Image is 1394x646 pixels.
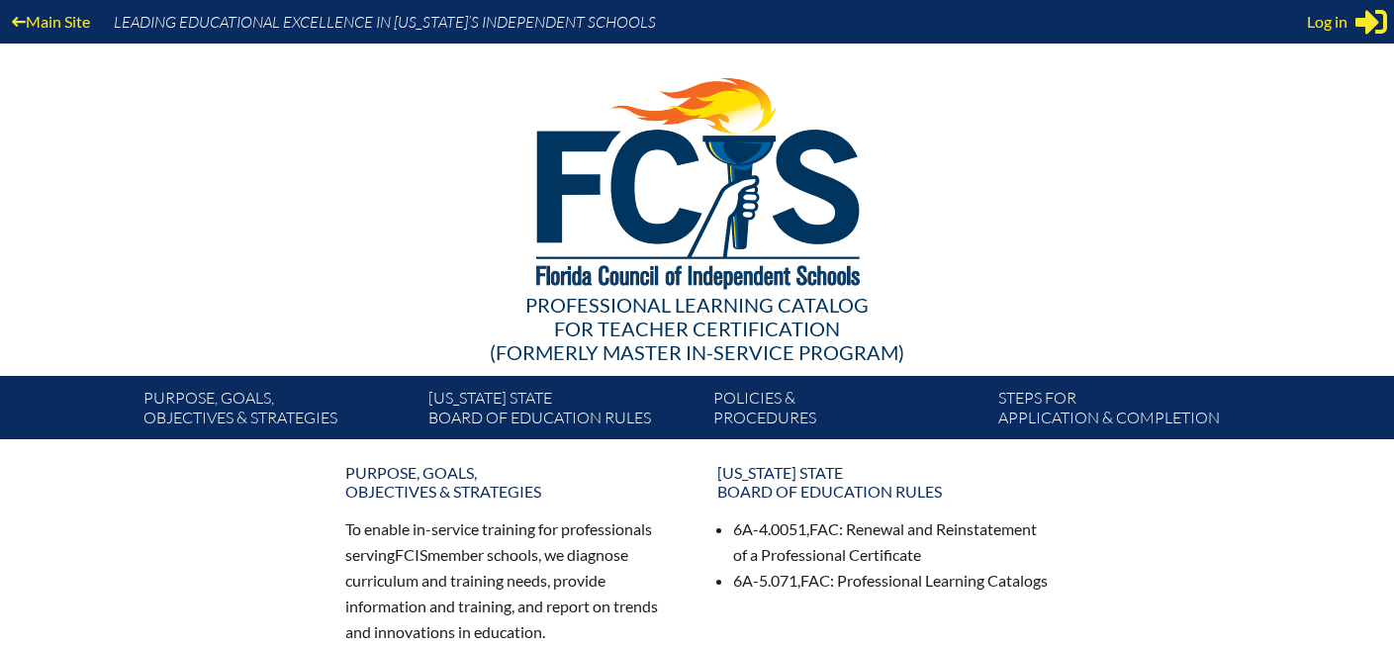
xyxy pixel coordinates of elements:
a: Main Site [4,8,98,35]
svg: Sign in or register [1355,6,1387,38]
span: FAC [800,571,830,590]
p: To enable in-service training for professionals serving member schools, we diagnose curriculum an... [345,516,678,644]
a: [US_STATE] StateBoard of Education rules [420,384,705,439]
a: Purpose, goals,objectives & strategies [333,455,690,508]
span: Log in [1307,10,1348,34]
span: for Teacher Certification [554,317,840,340]
div: Professional Learning Catalog (formerly Master In-service Program) [128,293,1267,364]
li: 6A-5.071, : Professional Learning Catalogs [733,568,1050,594]
li: 6A-4.0051, : Renewal and Reinstatement of a Professional Certificate [733,516,1050,568]
span: FAC [809,519,839,538]
a: Purpose, goals,objectives & strategies [136,384,420,439]
a: Policies &Procedures [705,384,990,439]
a: [US_STATE] StateBoard of Education rules [705,455,1062,508]
a: Steps forapplication & completion [990,384,1275,439]
span: FCIS [395,545,427,564]
img: FCISlogo221.eps [493,44,901,314]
